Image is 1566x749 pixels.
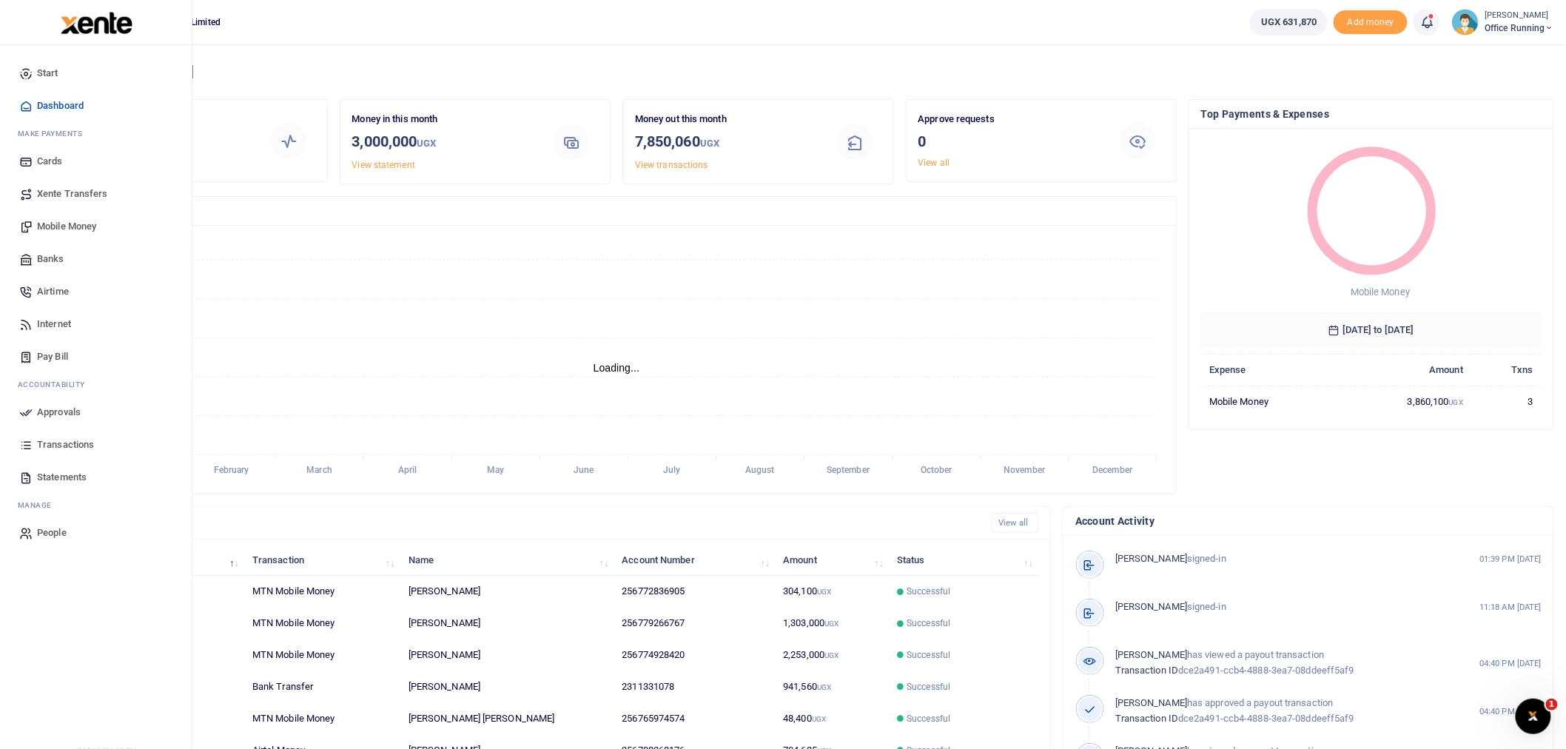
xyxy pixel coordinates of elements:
span: Successful [907,712,950,725]
span: [PERSON_NAME] [1115,553,1187,564]
a: Pay Bill [12,340,180,373]
h3: 3,000,000 [352,130,534,155]
span: Internet [37,317,71,332]
span: ake Payments [25,128,83,139]
td: 304,100 [775,576,889,608]
td: 1,303,000 [775,608,889,639]
small: UGX [824,619,839,628]
td: [PERSON_NAME] [PERSON_NAME] [400,703,614,735]
a: Airtime [12,275,180,308]
h3: 0 [918,130,1100,152]
td: 256772836905 [614,576,775,608]
span: Pay Bill [37,349,68,364]
span: Approvals [37,405,81,420]
a: Add money [1334,16,1408,27]
img: profile-user [1452,9,1479,36]
a: Transactions [12,429,180,461]
tspan: May [487,466,504,476]
span: Successful [907,585,950,598]
a: Statements [12,461,180,494]
td: [PERSON_NAME] [400,608,614,639]
small: UGX [1449,398,1463,406]
td: 48,400 [775,703,889,735]
td: 256774928420 [614,639,775,671]
small: UGX [817,683,831,691]
span: Statements [37,470,87,485]
span: Transactions [37,437,94,452]
small: UGX [824,651,839,659]
td: 3 [1471,386,1542,417]
p: signed-in [1115,551,1435,567]
small: 04:40 PM [DATE] [1480,657,1542,670]
span: Banks [37,252,64,266]
a: Banks [12,243,180,275]
li: Ac [12,373,180,396]
th: Status: activate to sort column ascending [889,544,1038,576]
span: Successful [907,680,950,693]
span: Start [37,66,58,81]
span: Dashboard [37,98,84,113]
td: 2,253,000 [775,639,889,671]
tspan: October [921,466,953,476]
td: Mobile Money [1201,386,1340,417]
span: Mobile Money [37,219,96,234]
iframe: Intercom live chat [1516,699,1551,734]
td: 941,560 [775,671,889,703]
tspan: February [214,466,249,476]
h3: 7,850,060 [635,130,816,155]
th: Name: activate to sort column ascending [400,544,614,576]
span: [PERSON_NAME] [1115,601,1187,612]
th: Expense [1201,355,1340,386]
li: Wallet ballance [1244,9,1334,36]
a: Xente Transfers [12,178,180,210]
td: 256765974574 [614,703,775,735]
h6: [DATE] to [DATE] [1201,312,1542,348]
td: [PERSON_NAME] [400,639,614,671]
td: [PERSON_NAME] [400,576,614,608]
p: Approve requests [918,112,1100,127]
tspan: April [398,466,417,476]
small: UGX [417,138,436,149]
small: 11:18 AM [DATE] [1480,601,1542,614]
a: Approvals [12,396,180,429]
td: Bank Transfer [244,671,400,703]
span: Airtime [37,284,69,299]
span: Successful [907,617,950,630]
p: Money out this month [635,112,816,127]
a: Internet [12,308,180,340]
span: [PERSON_NAME] [1115,649,1187,660]
td: MTN Mobile Money [244,576,400,608]
small: UGX [700,138,719,149]
p: has viewed a payout transaction dce2a491-ccb4-4888-3ea7-08ddeeff5af9 [1115,648,1435,679]
span: 1 [1546,699,1558,711]
span: People [37,525,67,540]
small: [PERSON_NAME] [1485,10,1554,22]
td: [PERSON_NAME] [400,671,614,703]
a: View all [918,158,950,168]
span: Xente Transfers [37,187,108,201]
th: Account Number: activate to sort column ascending [614,544,775,576]
h4: Hello [PERSON_NAME] [56,64,1554,80]
td: MTN Mobile Money [244,639,400,671]
small: UGX [812,715,826,723]
h4: Account Activity [1075,513,1542,529]
span: Successful [907,648,950,662]
h4: Transactions Overview [69,203,1164,219]
img: logo-large [61,12,132,34]
tspan: September [827,466,870,476]
text: Loading... [594,362,640,374]
a: Dashboard [12,90,180,122]
tspan: June [574,466,594,476]
li: M [12,494,180,517]
a: View transactions [635,160,708,170]
tspan: December [1093,466,1134,476]
span: anage [25,500,53,511]
td: 2311331078 [614,671,775,703]
a: Cards [12,145,180,178]
span: Office Running [1485,21,1554,35]
small: 04:40 PM [DATE] [1480,705,1542,718]
small: UGX [817,588,831,596]
a: View all [992,513,1038,533]
th: Transaction: activate to sort column ascending [244,544,400,576]
tspan: July [663,466,680,476]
